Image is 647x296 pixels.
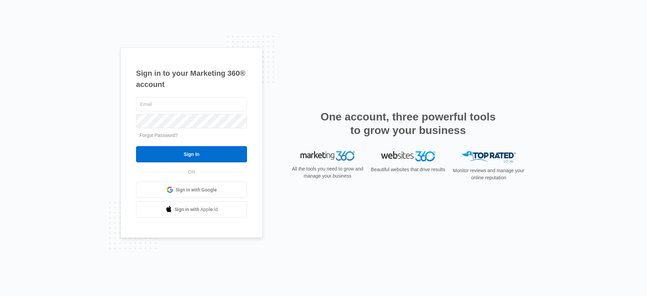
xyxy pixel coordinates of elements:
[451,167,527,181] p: Monitor reviews and manage your online reputation
[176,186,217,193] span: Sign in with Google
[136,68,247,90] h1: Sign in to your Marketing 360® account
[175,206,218,213] span: Sign in with Apple Id
[139,133,178,138] a: Forgot Password?
[290,165,365,180] p: All the tools you need to grow and manage your business
[381,151,435,161] img: Websites 360
[370,166,446,173] p: Beautiful websites that drive results
[136,97,247,111] input: Email
[183,168,200,176] span: OR
[462,151,516,162] img: Top Rated Local
[136,201,247,218] a: Sign in with Apple Id
[136,182,247,198] a: Sign in with Google
[136,146,247,162] input: Sign In
[318,110,498,137] h2: One account, three powerful tools to grow your business
[300,151,355,161] img: Marketing 360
